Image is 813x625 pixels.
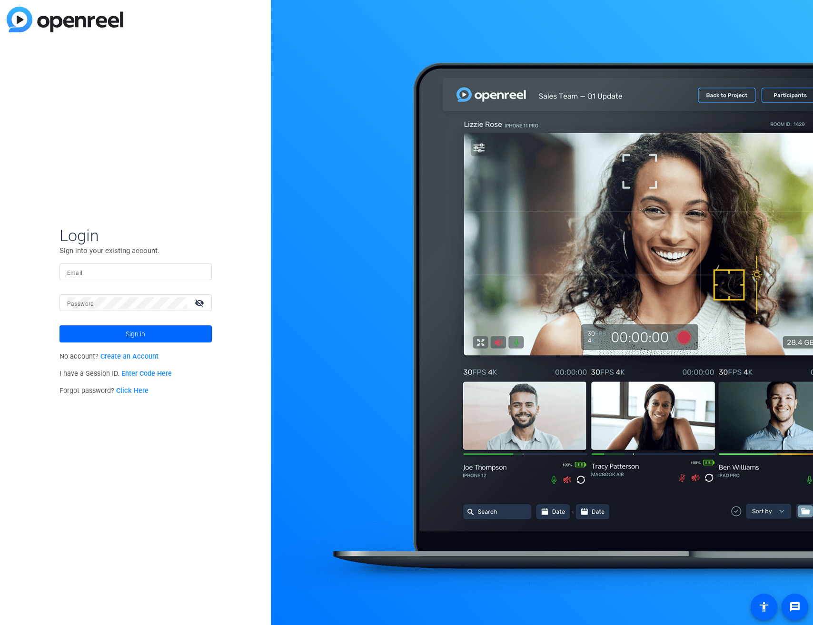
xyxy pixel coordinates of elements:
mat-label: Email [67,270,83,276]
a: Click Here [116,387,149,395]
mat-icon: visibility_off [189,296,212,310]
p: Sign into your existing account. [59,245,212,256]
span: Forgot password? [59,387,149,395]
span: No account? [59,352,159,361]
a: Enter Code Here [121,370,172,378]
mat-icon: accessibility [758,601,770,613]
img: blue-gradient.svg [7,7,123,32]
a: Create an Account [100,352,159,361]
input: Enter Email Address [67,266,204,278]
span: Sign in [126,322,145,346]
span: I have a Session ID. [59,370,172,378]
button: Sign in [59,325,212,342]
mat-label: Password [67,301,94,307]
span: Login [59,225,212,245]
mat-icon: message [789,601,801,613]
